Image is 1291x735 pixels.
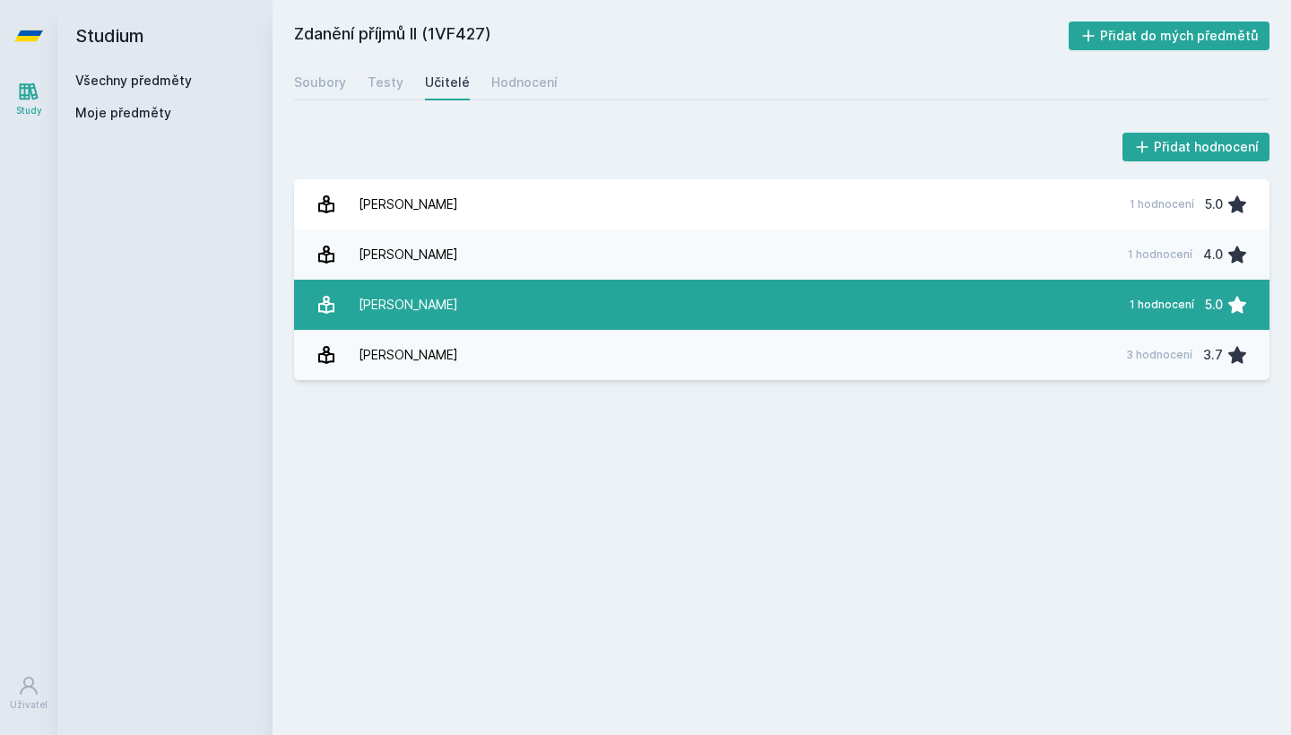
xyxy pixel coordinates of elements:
[1126,348,1192,362] div: 3 hodnocení
[75,73,192,88] a: Všechny předměty
[4,72,54,126] a: Study
[294,73,346,91] div: Soubory
[368,65,403,100] a: Testy
[4,666,54,721] a: Uživatel
[491,73,558,91] div: Hodnocení
[294,330,1269,380] a: [PERSON_NAME] 3 hodnocení 3.7
[1130,197,1194,212] div: 1 hodnocení
[1205,287,1223,323] div: 5.0
[359,287,458,323] div: [PERSON_NAME]
[491,65,558,100] a: Hodnocení
[294,65,346,100] a: Soubory
[359,186,458,222] div: [PERSON_NAME]
[368,73,403,91] div: Testy
[294,229,1269,280] a: [PERSON_NAME] 1 hodnocení 4.0
[1122,133,1270,161] button: Přidat hodnocení
[1203,337,1223,373] div: 3.7
[359,237,458,272] div: [PERSON_NAME]
[75,104,171,122] span: Moje předměty
[1203,237,1223,272] div: 4.0
[1128,247,1192,262] div: 1 hodnocení
[16,104,42,117] div: Study
[425,73,470,91] div: Učitelé
[1205,186,1223,222] div: 5.0
[425,65,470,100] a: Učitelé
[294,280,1269,330] a: [PERSON_NAME] 1 hodnocení 5.0
[10,698,48,712] div: Uživatel
[359,337,458,373] div: [PERSON_NAME]
[294,22,1069,50] h2: Zdanění příjmů II (1VF427)
[294,179,1269,229] a: [PERSON_NAME] 1 hodnocení 5.0
[1069,22,1270,50] button: Přidat do mých předmětů
[1130,298,1194,312] div: 1 hodnocení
